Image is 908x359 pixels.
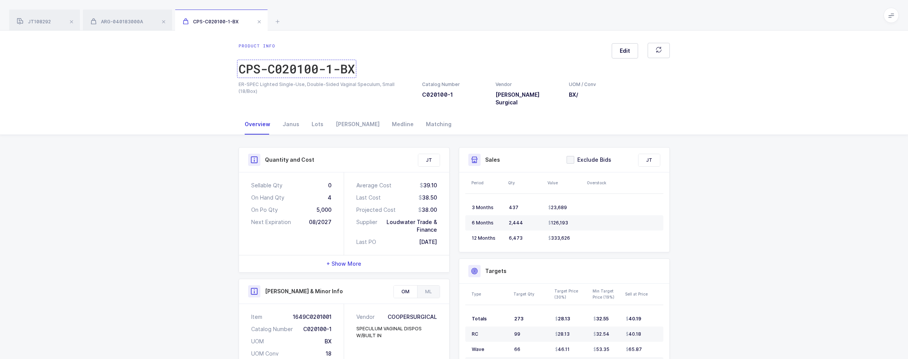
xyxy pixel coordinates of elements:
div: COOPERSURGICAL [388,313,437,321]
div: Next Expiration [251,218,291,226]
span: 437 [509,205,518,210]
div: Value [547,180,582,186]
span: 53.35 [593,346,609,353]
span: 40.19 [626,316,641,322]
div: Product info [239,43,355,49]
div: Sellable Qty [251,182,283,189]
div: Medline [386,114,420,135]
div: Matching [420,114,458,135]
div: 3 Months [472,205,503,211]
div: On Po Qty [251,206,278,214]
div: Lots [305,114,330,135]
div: [PERSON_NAME] [330,114,386,135]
span: Exclude Bids [574,156,611,163]
div: ML [417,286,440,298]
h3: [PERSON_NAME] Surgical [495,91,560,106]
span: 99 [514,331,520,337]
div: Target Qty [513,291,550,297]
span: CPS-C020100-1-BX [183,19,239,24]
div: Projected Cost [356,206,396,214]
span: 32.54 [593,331,609,337]
div: Qty [508,180,543,186]
span: / [576,91,578,98]
div: SPECULUM VAGINAL DISPOS W/BUILT IN [356,325,437,339]
div: 6 Months [472,220,503,226]
span: 6,473 [509,235,523,241]
span: 66 [514,346,520,352]
div: Supplier [356,218,377,234]
div: Loudwater Trade & Finance [377,218,437,234]
div: Last PO [356,238,376,246]
span: ARG-040183000A [91,19,143,24]
h3: BX [569,91,596,99]
div: Min Target Price (19%) [593,288,620,300]
div: Period [471,180,504,186]
span: Wave [472,346,484,352]
div: Sell at Price [625,291,661,297]
div: UOM / Conv [569,81,596,88]
div: 4 [328,194,331,201]
span: 46.11 [555,346,570,353]
h3: Sales [485,156,500,164]
span: 40.18 [626,331,641,337]
div: BX [325,338,331,345]
div: Vendor [495,81,560,88]
span: Edit [620,47,630,55]
span: + Show More [326,260,361,268]
div: 38.00 [418,206,437,214]
span: 28.13 [555,331,570,337]
div: Vendor [356,313,378,321]
div: 18 [326,350,331,357]
span: 65.87 [626,346,642,353]
span: 28.13 [555,316,570,322]
div: Average Cost [356,182,391,189]
div: + Show More [239,255,449,272]
div: JT [418,154,440,166]
span: JT108292 [17,19,51,24]
span: Totals [472,316,487,322]
div: 08/2027 [309,218,331,226]
div: Last Cost [356,194,381,201]
h3: Targets [485,267,507,275]
div: OM [394,286,417,298]
div: [DATE] [419,238,437,246]
div: Type [471,291,509,297]
div: On Hand Qty [251,194,284,201]
span: 2,444 [509,220,523,226]
div: 0 [328,182,331,189]
button: Edit [612,43,638,58]
h3: [PERSON_NAME] & Minor Info [265,288,343,295]
div: Overstock [587,180,622,186]
div: JT [638,154,660,166]
div: ER-SPEC Lighted Single-Use, Double-Sided Vaginal Speculum, Small (18/Box) [239,81,413,95]
div: Target Price (30%) [554,288,588,300]
span: 32.55 [593,316,609,322]
div: 12 Months [472,235,503,241]
div: Overview [239,114,276,135]
span: 333,626 [548,235,570,241]
span: 273 [514,316,523,322]
span: RC [472,331,478,337]
span: 126,193 [548,220,568,226]
div: UOM Conv [251,350,279,357]
div: 38.50 [419,194,437,201]
span: 23,689 [548,205,567,211]
div: UOM [251,338,264,345]
h3: Quantity and Cost [265,156,314,164]
div: 39.10 [420,182,437,189]
div: Janus [276,114,305,135]
div: 5,000 [317,206,331,214]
